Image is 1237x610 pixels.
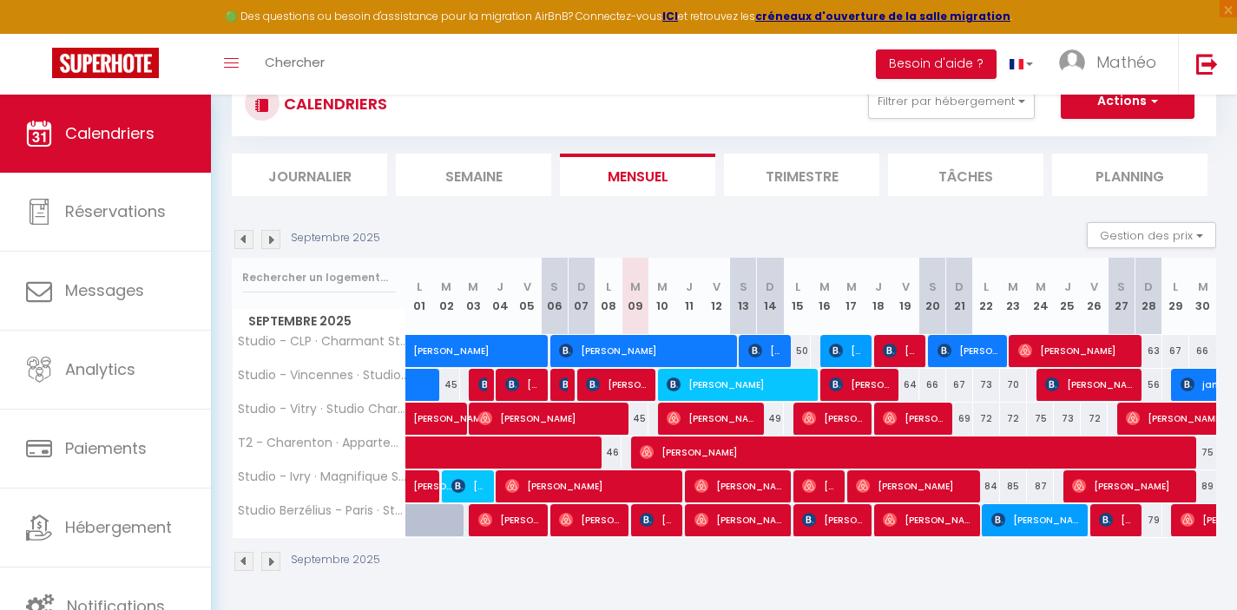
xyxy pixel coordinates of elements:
[560,154,715,196] li: Mensuel
[235,470,409,483] span: Studio - Ivry · Magnifique Studio proche [GEOGRAPHIC_DATA]
[1081,403,1108,435] div: 72
[1072,469,1188,502] span: [PERSON_NAME]
[550,279,558,295] abbr: S
[235,504,409,517] span: Studio Berzélius - Paris · Studio d'architecte aux [GEOGRAPHIC_DATA] à [GEOGRAPHIC_DATA]
[1144,279,1153,295] abbr: D
[1000,369,1027,401] div: 70
[819,279,830,295] abbr: M
[559,334,729,367] span: [PERSON_NAME]
[703,258,730,335] th: 12
[622,403,648,435] div: 45
[648,258,675,335] th: 10
[65,279,144,301] span: Messages
[802,469,838,502] span: [PERSON_NAME]
[1117,279,1125,295] abbr: S
[755,9,1010,23] strong: créneaux d'ouverture de la salle migration
[406,335,433,368] a: [PERSON_NAME]
[865,258,892,335] th: 18
[973,403,1000,435] div: 72
[586,368,648,401] span: [PERSON_NAME]
[694,503,784,536] span: [PERSON_NAME]
[667,402,756,435] span: [PERSON_NAME]
[242,262,396,293] input: Rechercher un logement...
[724,154,879,196] li: Trimestre
[919,369,946,401] div: 66
[65,122,155,144] span: Calendriers
[65,516,172,538] span: Hébergement
[291,230,380,246] p: Septembre 2025
[460,258,487,335] th: 03
[1064,279,1071,295] abbr: J
[883,334,918,367] span: [PERSON_NAME]
[730,258,757,335] th: 13
[1196,53,1218,75] img: logout
[1135,369,1161,401] div: 56
[856,469,972,502] span: [PERSON_NAME]
[973,470,1000,502] div: 84
[1189,436,1216,469] div: 75
[868,84,1035,119] button: Filtrer par hébergement
[1000,403,1027,435] div: 72
[252,34,338,95] a: Chercher
[1059,49,1085,75] img: ...
[984,279,989,295] abbr: L
[938,334,1000,367] span: [PERSON_NAME]
[441,279,451,295] abbr: M
[65,437,147,459] span: Paiements
[65,200,166,222] span: Réservations
[1046,34,1178,95] a: ... Mathéo
[875,279,882,295] abbr: J
[973,258,1000,335] th: 22
[451,469,487,502] span: [PERSON_NAME]
[1135,258,1161,335] th: 28
[919,258,946,335] th: 20
[713,279,720,295] abbr: V
[433,258,460,335] th: 02
[413,393,493,426] span: [PERSON_NAME]
[1135,335,1161,367] div: 63
[946,403,973,435] div: 69
[1027,470,1054,502] div: 87
[1162,258,1189,335] th: 29
[235,369,409,382] span: Studio - Vincennes · Studio d'architecte design proche [GEOGRAPHIC_DATA]
[595,258,622,335] th: 08
[559,503,622,536] span: [PERSON_NAME]
[1090,279,1098,295] abbr: V
[468,279,478,295] abbr: M
[291,552,380,568] p: Septembre 2025
[541,258,568,335] th: 06
[740,279,747,295] abbr: S
[1061,84,1194,119] button: Actions
[829,368,892,401] span: [PERSON_NAME]
[694,469,784,502] span: [PERSON_NAME]
[662,9,678,23] a: ICI
[406,403,433,436] a: [PERSON_NAME]
[1189,258,1216,335] th: 30
[1198,279,1208,295] abbr: M
[514,258,541,335] th: 05
[802,503,865,536] span: [PERSON_NAME]
[505,469,675,502] span: [PERSON_NAME]
[784,335,811,367] div: 50
[478,503,541,536] span: [PERSON_NAME]
[577,279,586,295] abbr: D
[667,368,810,401] span: [PERSON_NAME]
[1054,403,1081,435] div: 73
[235,403,409,416] span: Studio - Vitry · Studio Charmant proche [GEOGRAPHIC_DATA]
[568,258,595,335] th: 07
[676,258,703,335] th: 11
[946,369,973,401] div: 67
[888,154,1043,196] li: Tâches
[1000,258,1027,335] th: 23
[413,461,453,494] span: [PERSON_NAME]
[838,258,865,335] th: 17
[1135,504,1161,536] div: 79
[811,258,838,335] th: 16
[876,49,997,79] button: Besoin d'aide ?
[497,279,503,295] abbr: J
[829,334,865,367] span: [PERSON_NAME]
[1099,503,1135,536] span: [PERSON_NAME]
[784,258,811,335] th: 15
[478,402,622,435] span: [PERSON_NAME]
[1173,279,1178,295] abbr: L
